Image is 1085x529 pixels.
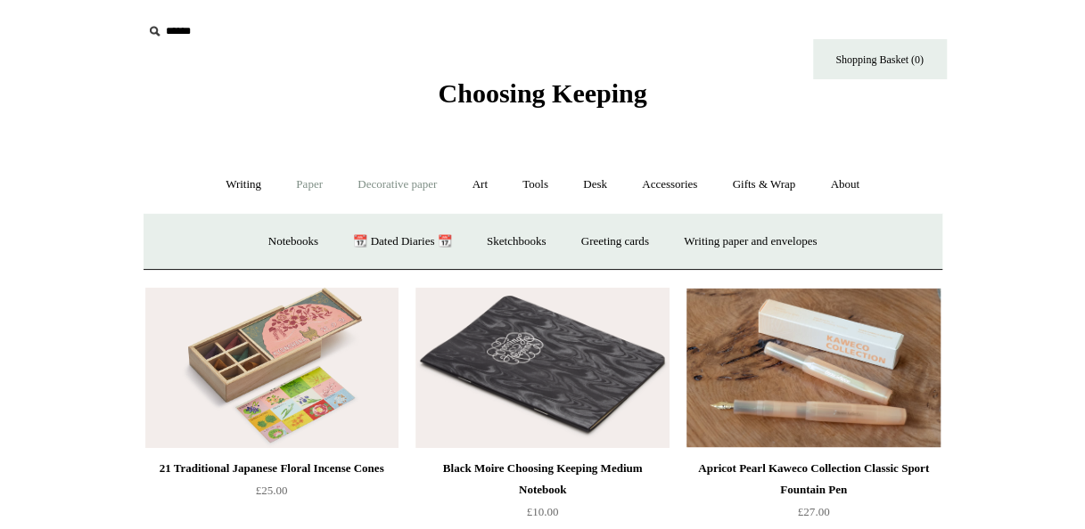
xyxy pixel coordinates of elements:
[252,218,334,265] a: Notebooks
[814,161,875,208] a: About
[686,288,940,448] a: Apricot Pearl Kaweco Collection Classic Sport Fountain Pen Apricot Pearl Kaweco Collection Classi...
[456,161,504,208] a: Art
[210,161,277,208] a: Writing
[280,161,339,208] a: Paper
[145,288,399,448] a: 21 Traditional Japanese Floral Incense Cones 21 Traditional Japanese Floral Incense Cones
[471,218,562,265] a: Sketchbooks
[798,505,830,518] span: £27.00
[527,505,559,518] span: £10.00
[337,218,467,265] a: 📆 Dated Diaries 📆
[565,218,665,265] a: Greeting cards
[567,161,623,208] a: Desk
[438,93,646,105] a: Choosing Keeping
[145,288,399,448] img: 21 Traditional Japanese Floral Incense Cones
[626,161,713,208] a: Accessories
[506,161,564,208] a: Tools
[420,458,664,501] div: Black Moire Choosing Keeping Medium Notebook
[150,458,394,479] div: 21 Traditional Japanese Floral Incense Cones
[415,288,669,448] a: Black Moire Choosing Keeping Medium Notebook Black Moire Choosing Keeping Medium Notebook
[256,484,288,497] span: £25.00
[341,161,453,208] a: Decorative paper
[668,218,833,265] a: Writing paper and envelopes
[716,161,811,208] a: Gifts & Wrap
[438,78,646,108] span: Choosing Keeping
[691,458,935,501] div: Apricot Pearl Kaweco Collection Classic Sport Fountain Pen
[415,288,669,448] img: Black Moire Choosing Keeping Medium Notebook
[813,39,947,79] a: Shopping Basket (0)
[686,288,940,448] img: Apricot Pearl Kaweco Collection Classic Sport Fountain Pen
